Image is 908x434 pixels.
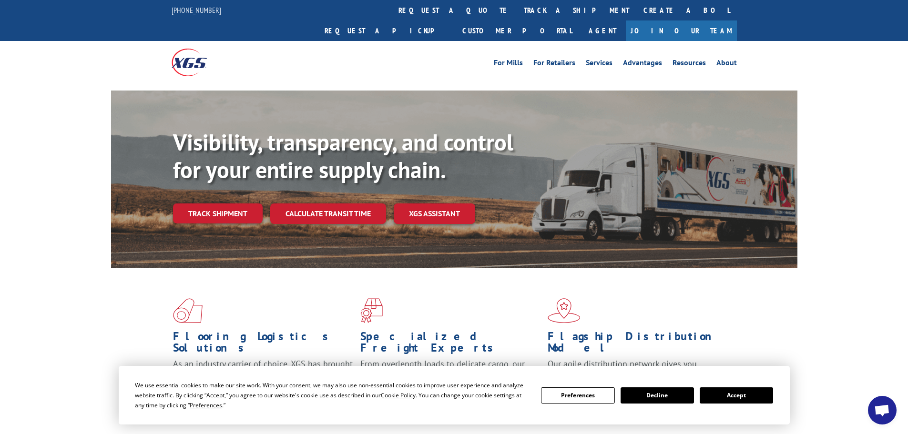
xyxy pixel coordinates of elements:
[173,203,263,223] a: Track shipment
[270,203,386,224] a: Calculate transit time
[548,358,723,381] span: Our agile distribution network gives you nationwide inventory management on demand.
[541,387,614,404] button: Preferences
[173,358,353,392] span: As an industry carrier of choice, XGS has brought innovation and dedication to flooring logistics...
[173,331,353,358] h1: Flooring Logistics Solutions
[119,366,790,424] div: Cookie Consent Prompt
[621,387,694,404] button: Decline
[533,59,575,70] a: For Retailers
[394,203,475,224] a: XGS ASSISTANT
[579,20,626,41] a: Agent
[173,127,513,184] b: Visibility, transparency, and control for your entire supply chain.
[173,298,203,323] img: xgs-icon-total-supply-chain-intelligence-red
[360,298,383,323] img: xgs-icon-focused-on-flooring-red
[455,20,579,41] a: Customer Portal
[868,396,897,424] div: Open chat
[494,59,523,70] a: For Mills
[190,401,222,409] span: Preferences
[548,298,581,323] img: xgs-icon-flagship-distribution-model-red
[716,59,737,70] a: About
[626,20,737,41] a: Join Our Team
[700,387,773,404] button: Accept
[586,59,612,70] a: Services
[172,5,221,15] a: [PHONE_NUMBER]
[548,331,728,358] h1: Flagship Distribution Model
[360,331,541,358] h1: Specialized Freight Experts
[381,391,416,399] span: Cookie Policy
[135,380,530,410] div: We use essential cookies to make our site work. With your consent, we may also use non-essential ...
[623,59,662,70] a: Advantages
[673,59,706,70] a: Resources
[360,358,541,401] p: From overlength loads to delicate cargo, our experienced staff knows the best way to move your fr...
[317,20,455,41] a: Request a pickup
